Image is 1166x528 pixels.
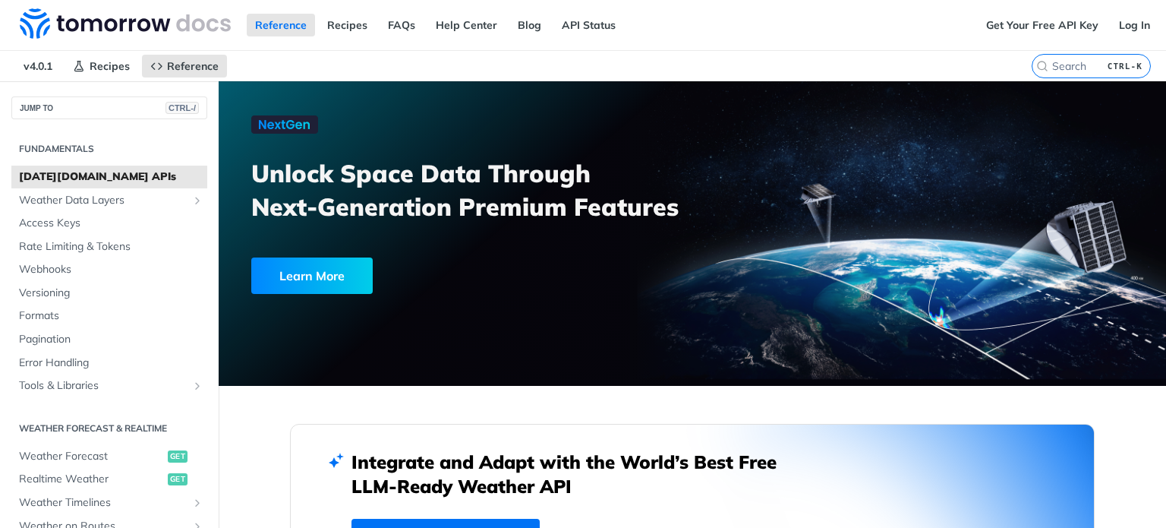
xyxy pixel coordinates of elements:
a: Pagination [11,328,207,351]
h2: Fundamentals [11,142,207,156]
span: Recipes [90,59,130,73]
span: Access Keys [19,216,203,231]
a: Webhooks [11,258,207,281]
h2: Weather Forecast & realtime [11,422,207,435]
h3: Unlock Space Data Through Next-Generation Premium Features [251,157,709,223]
h2: Integrate and Adapt with the World’s Best Free LLM-Ready Weather API [351,450,799,498]
button: Show subpages for Tools & Libraries [191,380,203,392]
img: NextGen [251,115,318,134]
img: Tomorrow.io Weather API Docs [20,8,231,39]
a: Help Center [427,14,506,36]
span: Realtime Weather [19,472,164,487]
button: Show subpages for Weather Data Layers [191,194,203,207]
span: Formats [19,308,203,324]
a: Reference [247,14,315,36]
span: Rate Limiting & Tokens [19,239,203,255]
button: Show subpages for Weather Timelines [191,497,203,509]
kbd: CTRL-K [1104,58,1146,74]
span: Weather Timelines [19,495,188,511]
span: Weather Data Layers [19,193,188,208]
svg: Search [1036,60,1048,72]
a: API Status [553,14,624,36]
span: Reference [167,59,219,73]
a: Weather Forecastget [11,445,207,468]
a: Weather Data LayersShow subpages for Weather Data Layers [11,189,207,212]
a: Recipes [65,55,138,77]
a: Get Your Free API Key [978,14,1107,36]
a: Rate Limiting & Tokens [11,236,207,258]
a: Access Keys [11,212,207,235]
span: CTRL-/ [165,102,199,114]
a: [DATE][DOMAIN_NAME] APIs [11,166,207,188]
span: get [168,451,188,463]
span: [DATE][DOMAIN_NAME] APIs [19,169,203,185]
a: Tools & LibrariesShow subpages for Tools & Libraries [11,375,207,397]
span: Weather Forecast [19,449,164,464]
span: Error Handling [19,356,203,371]
a: Formats [11,305,207,327]
a: Learn More [251,258,617,294]
div: Learn More [251,258,373,294]
a: Log In [1111,14,1158,36]
a: Versioning [11,282,207,305]
span: get [168,473,188,485]
a: Weather TimelinesShow subpages for Weather Timelines [11,492,207,514]
a: Reference [142,55,227,77]
a: FAQs [380,14,424,36]
a: Realtime Weatherget [11,468,207,491]
span: Tools & Libraries [19,378,188,394]
span: Pagination [19,332,203,347]
span: Webhooks [19,262,203,277]
a: Blog [509,14,550,36]
a: Error Handling [11,352,207,375]
button: JUMP TOCTRL-/ [11,96,207,119]
span: v4.0.1 [15,55,61,77]
a: Recipes [319,14,376,36]
span: Versioning [19,286,203,301]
